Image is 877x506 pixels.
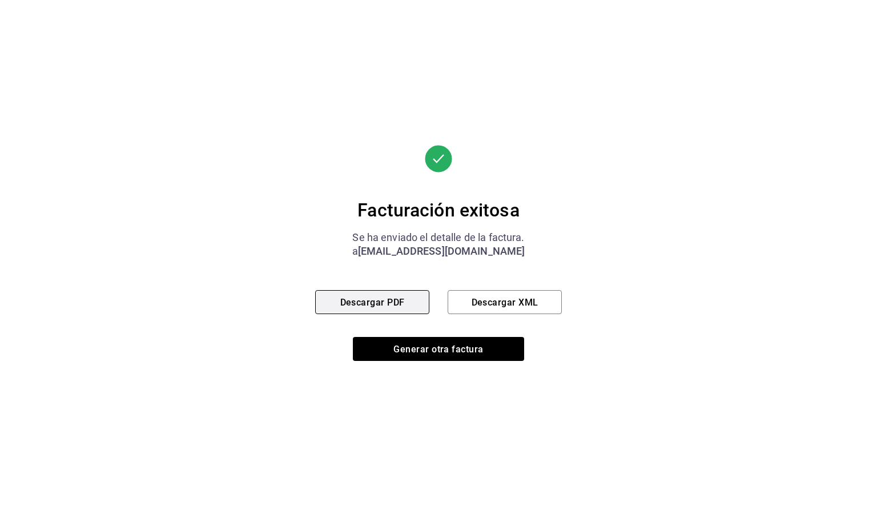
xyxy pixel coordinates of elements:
font: Descargar PDF [340,296,405,307]
button: Descargar XML [448,290,562,314]
font: a [352,245,358,257]
font: Se ha enviado el detalle de la factura. [352,231,524,243]
font: Facturación exitosa [357,199,520,221]
font: Generar otra factura [393,343,483,354]
font: Descargar XML [472,296,538,307]
font: [EMAIL_ADDRESS][DOMAIN_NAME] [358,245,525,257]
button: Generar otra factura [353,337,524,361]
button: Descargar PDF [315,290,429,314]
